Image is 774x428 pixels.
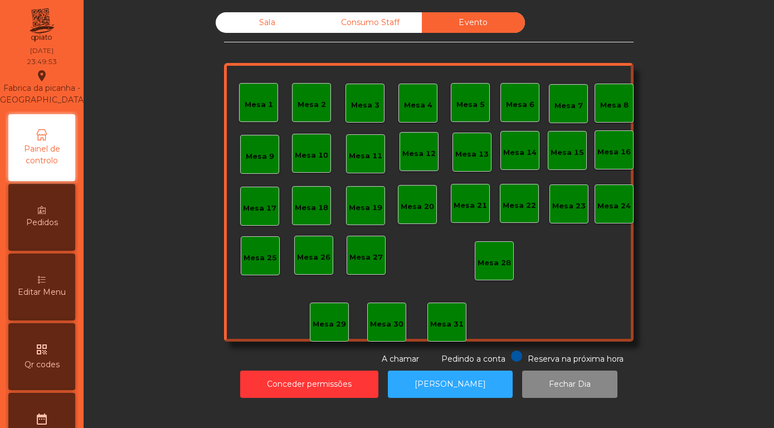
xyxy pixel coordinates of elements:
[243,203,276,214] div: Mesa 17
[503,147,537,158] div: Mesa 14
[244,252,277,264] div: Mesa 25
[454,200,487,211] div: Mesa 21
[456,99,485,110] div: Mesa 5
[388,371,513,398] button: [PERSON_NAME]
[455,149,489,160] div: Mesa 13
[506,99,534,110] div: Mesa 6
[552,201,586,212] div: Mesa 23
[245,99,273,110] div: Mesa 1
[349,252,383,263] div: Mesa 27
[26,217,58,228] span: Pedidos
[35,412,48,426] i: date_range
[18,286,66,298] span: Editar Menu
[401,201,434,212] div: Mesa 20
[441,354,505,364] span: Pedindo a conta
[528,354,624,364] span: Reserva na próxima hora
[349,150,382,162] div: Mesa 11
[522,371,617,398] button: Fechar Dia
[297,252,330,263] div: Mesa 26
[25,359,60,371] span: Qr codes
[597,201,631,212] div: Mesa 24
[11,143,72,167] span: Painel de controlo
[554,100,583,111] div: Mesa 7
[295,202,328,213] div: Mesa 18
[597,147,631,158] div: Mesa 16
[298,99,326,110] div: Mesa 2
[503,200,536,211] div: Mesa 22
[382,354,419,364] span: A chamar
[35,69,48,82] i: location_on
[551,147,584,158] div: Mesa 15
[370,319,403,330] div: Mesa 30
[351,100,379,111] div: Mesa 3
[404,100,432,111] div: Mesa 4
[319,12,422,33] div: Consumo Staff
[28,6,55,45] img: qpiato
[35,343,48,356] i: qr_code
[478,257,511,269] div: Mesa 28
[246,151,274,162] div: Mesa 9
[422,12,525,33] div: Evento
[600,100,629,111] div: Mesa 8
[430,319,464,330] div: Mesa 31
[216,12,319,33] div: Sala
[313,319,346,330] div: Mesa 29
[30,46,53,56] div: [DATE]
[27,57,57,67] div: 23:49:53
[295,150,328,161] div: Mesa 10
[402,148,436,159] div: Mesa 12
[349,202,382,213] div: Mesa 19
[240,371,378,398] button: Conceder permissões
